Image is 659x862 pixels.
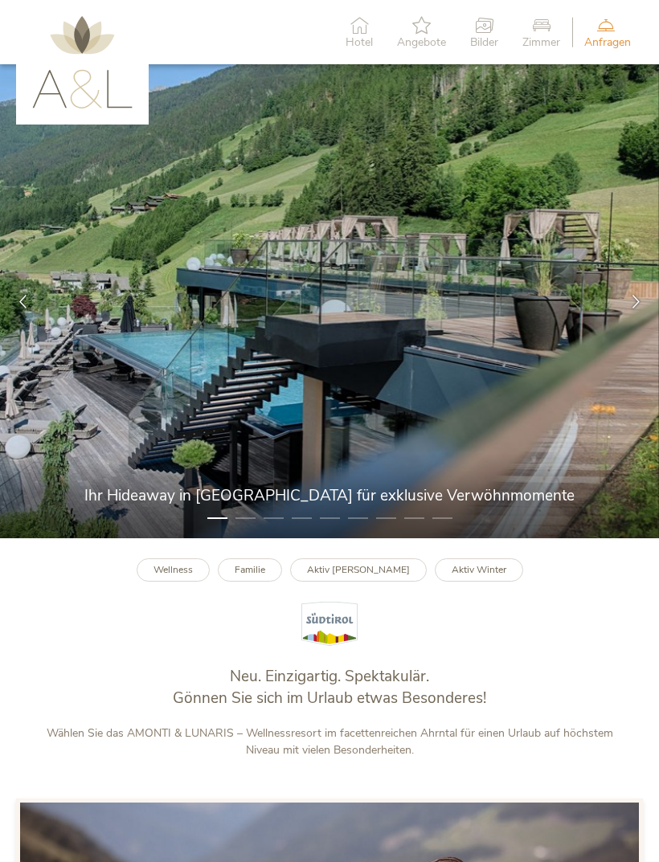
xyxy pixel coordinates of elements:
span: Angebote [397,37,446,48]
a: Aktiv Winter [435,558,523,582]
span: Hotel [346,37,373,48]
p: Wählen Sie das AMONTI & LUNARIS – Wellnessresort im facettenreichen Ahrntal für einen Urlaub auf ... [32,725,627,758]
b: Wellness [153,563,193,576]
span: Gönnen Sie sich im Urlaub etwas Besonderes! [173,688,486,709]
span: Anfragen [584,37,631,48]
b: Familie [235,563,265,576]
span: Neu. Einzigartig. Spektakulär. [230,666,429,687]
a: Wellness [137,558,210,582]
a: Aktiv [PERSON_NAME] [290,558,427,582]
img: AMONTI & LUNARIS Wellnessresort [32,16,133,108]
a: Familie [218,558,282,582]
b: Aktiv Winter [452,563,506,576]
span: Zimmer [522,37,560,48]
b: Aktiv [PERSON_NAME] [307,563,410,576]
img: Südtirol [301,602,358,646]
span: Bilder [470,37,498,48]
